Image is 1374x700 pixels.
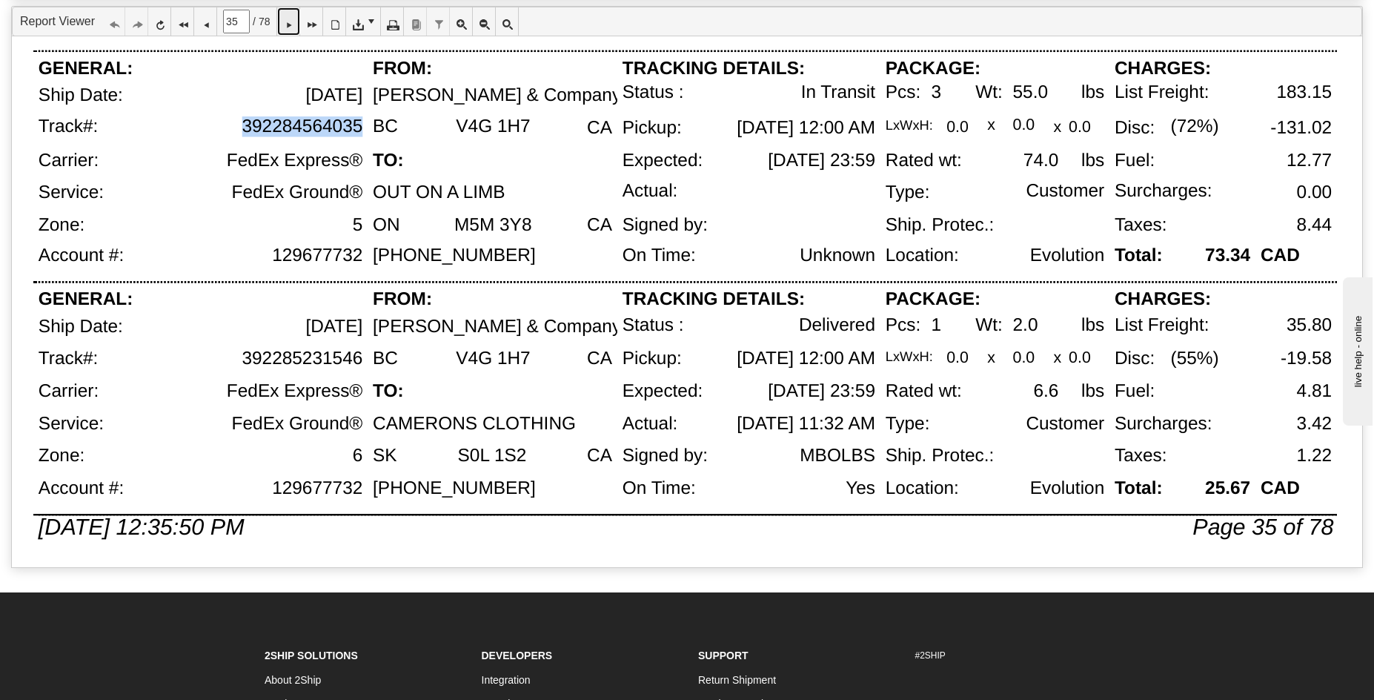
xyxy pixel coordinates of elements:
[1081,381,1104,401] div: lbs
[39,514,245,539] div: [DATE] 12:35:50 PM
[1261,245,1300,265] div: CAD
[1270,118,1332,138] div: -131.02
[886,215,995,235] div: Ship. Protec.:
[272,245,362,265] div: 129677732
[373,86,657,106] div: [PERSON_NAME] & Company Ltd.
[886,414,930,434] div: Type:
[886,446,995,466] div: Ship. Protec.:
[1013,315,1038,335] div: 2.0
[39,215,84,235] div: Zone:
[623,181,678,201] div: Actual:
[886,349,933,365] div: LxWxH:
[1030,478,1104,498] div: Evolution
[623,349,682,369] div: Pickup:
[1023,151,1059,171] div: 74.0
[373,381,404,401] div: TO:
[587,118,612,138] div: CA
[1297,215,1332,235] div: 8.44
[587,349,612,369] div: CA
[272,478,362,498] div: 129677732
[1171,349,1219,369] div: (55%)
[305,317,362,337] div: [DATE]
[265,674,321,686] a: About 2Ship
[886,315,920,335] div: Pcs:
[737,118,875,138] div: [DATE] 12:00 AM
[373,289,432,309] div: FROM:
[946,118,969,135] div: 0.0
[1171,116,1219,136] div: (72%)
[148,7,171,36] a: Refresh
[1115,245,1163,265] div: Total:
[1081,151,1104,171] div: lbs
[259,14,271,29] span: 78
[253,14,256,29] span: /
[886,82,920,102] div: Pcs:
[1013,349,1035,366] div: 0.0
[975,82,1003,102] div: Wt:
[373,151,404,171] div: TO:
[1115,151,1155,171] div: Fuel:
[265,650,358,661] strong: 2Ship Solutions
[886,245,959,265] div: Location:
[456,349,530,369] div: V4G 1H7
[1054,118,1062,135] div: x
[1115,478,1163,498] div: Total:
[20,15,95,27] a: Report Viewer
[473,7,496,36] a: Zoom Out
[227,381,362,401] div: FedEx Express®
[587,446,612,466] div: CA
[623,245,696,265] div: On Time:
[373,414,576,434] div: CAMERONS CLOTHING
[1033,381,1058,401] div: 6.6
[623,118,682,138] div: Pickup:
[11,13,137,24] div: live help - online
[353,215,363,235] div: 5
[623,215,708,235] div: Signed by:
[886,118,933,133] div: LxWxH:
[1297,446,1332,466] div: 1.22
[946,349,969,366] div: 0.0
[623,59,805,79] div: TRACKING DETAILS:
[1115,59,1211,79] div: CHARGES:
[737,349,875,369] div: [DATE] 12:00 AM
[915,651,1110,661] h6: #2SHIP
[1030,245,1104,265] div: Evolution
[171,7,194,36] a: First Page
[1115,446,1167,466] div: Taxes:
[623,381,703,401] div: Expected:
[1069,118,1091,135] div: 0.0
[373,478,536,498] div: [PHONE_NUMBER]
[373,182,505,202] div: OUT ON A LIMB
[456,116,530,136] div: V4G 1H7
[1115,215,1167,235] div: Taxes:
[800,446,875,466] div: MBOLBS
[1115,349,1155,369] div: Disc:
[587,215,612,235] div: CA
[623,446,708,466] div: Signed by:
[623,315,684,335] div: Status :
[232,414,363,434] div: FedEx Ground®
[623,151,703,171] div: Expected:
[768,151,875,171] div: [DATE] 23:59
[323,7,346,36] a: Toggle Print Preview
[1276,82,1332,102] div: 183.15
[1287,315,1332,335] div: 35.80
[623,289,805,309] div: TRACKING DETAILS:
[1081,315,1104,335] div: lbs
[458,446,527,466] div: S0L 1S2
[1081,82,1104,102] div: lbs
[381,7,404,36] a: Print
[305,86,362,106] div: [DATE]
[698,650,749,661] strong: Support
[886,59,980,79] div: PACKAGE:
[496,7,519,36] a: Toggle FullPage/PageWidth
[373,349,398,369] div: BC
[987,349,995,366] div: x
[1115,381,1155,401] div: Fuel:
[623,82,684,102] div: Status :
[1205,478,1250,498] div: 25.67
[346,7,381,36] a: Export
[1297,381,1332,401] div: 4.81
[886,151,962,171] div: Rated wt:
[886,478,959,498] div: Location:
